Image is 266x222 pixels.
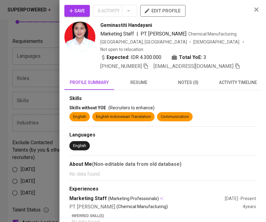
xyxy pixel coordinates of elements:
div: [DATE] - Present [225,195,256,202]
span: Save [69,7,85,15]
div: Skills [69,95,256,102]
div: English [73,143,86,149]
span: activity timeline [217,79,259,86]
div: 4 years [243,203,256,211]
span: Skills without YOE [69,105,106,110]
div: PT. [PERSON_NAME] [69,203,243,211]
span: resume [118,79,160,86]
span: Chemical Manufacturing [188,31,237,36]
p: No data found. [69,170,256,178]
span: (Recruiters to enhance) [108,105,155,110]
span: [EMAIL_ADDRESS][DOMAIN_NAME] [154,63,233,69]
span: 3 [203,54,206,61]
img: 731044b02c4c05ded5813cbe49e2e43e.jpeg [64,22,95,52]
span: [PHONE_NUMBER] [100,63,142,69]
div: Experiences [69,186,256,193]
p: Inferred Skill(s) [72,213,256,219]
b: Total YoE: [179,54,202,61]
button: Save [64,5,90,17]
a: edit profile [140,8,185,13]
span: | [137,30,138,38]
div: Marketing Staff [69,195,225,202]
p: (Chemical Manufacturing) [116,203,168,211]
span: [DEMOGRAPHIC_DATA] [193,39,240,45]
span: Geminastiti Handayani [100,22,152,29]
div: Communication [161,114,189,120]
b: (Non-editable data from old database) [92,161,181,167]
p: Not open to relocation [100,46,143,52]
span: PT. [PERSON_NAME] [141,31,186,37]
div: Languages [69,132,256,139]
div: About Me [69,161,256,168]
div: [GEOGRAPHIC_DATA], [GEOGRAPHIC_DATA] [100,39,187,45]
span: edit profile [145,7,181,15]
span: profile summary [68,79,110,86]
span: (Marketing Professionals) [108,195,159,202]
div: IDR 4.300.000 [100,54,161,61]
button: edit profile [140,5,185,17]
div: English-Indonesian Translation [96,114,151,120]
span: Marketing Staff [100,31,134,37]
div: English [73,114,86,120]
b: Expected: [107,54,129,61]
span: notes (0) [167,79,209,86]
